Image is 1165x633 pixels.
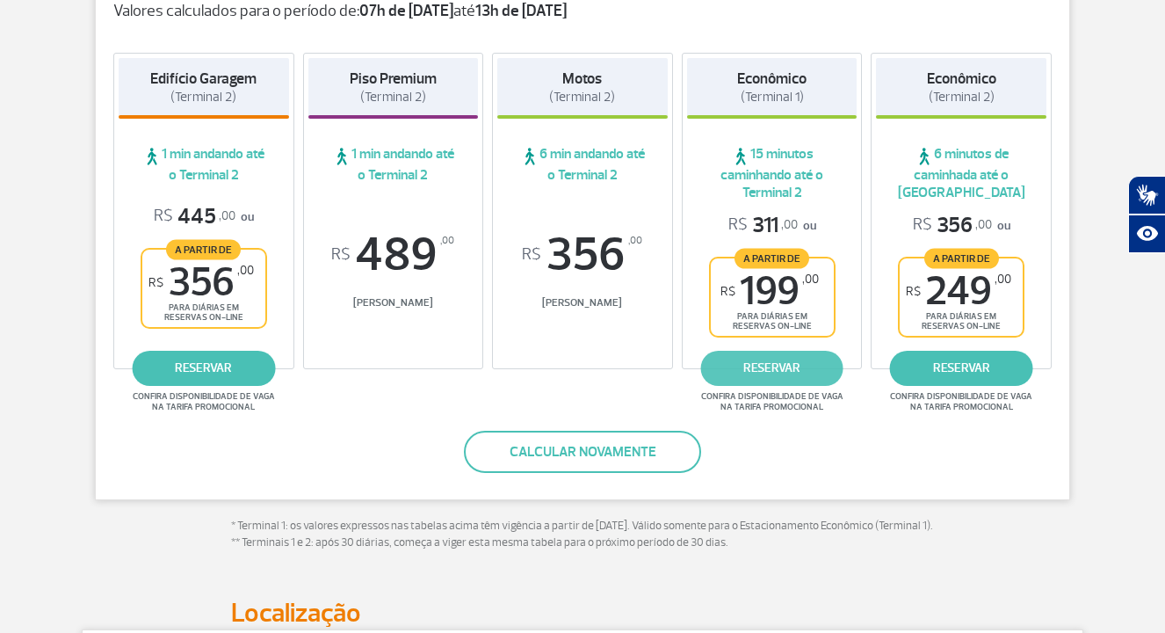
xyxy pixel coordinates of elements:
[741,89,804,105] span: (Terminal 1)
[737,69,807,88] strong: Econômico
[440,231,454,251] sup: ,00
[906,284,921,299] sup: R$
[887,391,1035,412] span: Confira disponibilidade de vaga na tarifa promocional
[995,272,1011,287] sup: ,00
[726,311,819,331] span: para diárias em reservas on-line
[237,263,254,278] sup: ,00
[497,296,668,309] span: [PERSON_NAME]
[130,391,278,412] span: Confira disponibilidade de vaga na tarifa promocional
[464,431,701,473] button: Calcular novamente
[549,89,615,105] span: (Terminal 2)
[734,248,809,268] span: A partir de
[113,2,1052,21] p: Valores calculados para o período de: até
[497,231,668,279] span: 356
[929,89,995,105] span: (Terminal 2)
[720,284,735,299] sup: R$
[1128,176,1165,215] button: Abrir tradutor de língua de sinais.
[350,69,437,88] strong: Piso Premium
[360,89,426,105] span: (Terminal 2)
[157,302,250,323] span: para diárias em reservas on-line
[522,245,541,265] sup: R$
[154,203,235,230] span: 445
[687,145,857,201] span: 15 minutos caminhando até o Terminal 2
[698,391,846,412] span: Confira disponibilidade de vaga na tarifa promocional
[906,272,1011,311] span: 249
[154,203,254,230] p: ou
[148,275,163,290] sup: R$
[1128,215,1165,253] button: Abrir recursos assistivos.
[876,145,1046,201] span: 6 minutos de caminhada até o [GEOGRAPHIC_DATA]
[913,212,1010,239] p: ou
[119,145,289,184] span: 1 min andando até o Terminal 2
[308,296,479,309] span: [PERSON_NAME]
[231,597,934,629] h2: Localização
[628,231,642,251] sup: ,00
[913,212,992,239] span: 356
[720,272,819,311] span: 199
[308,145,479,184] span: 1 min andando até o Terminal 2
[150,69,257,88] strong: Edifício Garagem
[915,311,1008,331] span: para diárias em reservas on-line
[728,212,798,239] span: 311
[728,212,816,239] p: ou
[148,263,254,302] span: 356
[308,231,479,279] span: 489
[132,351,275,386] a: reservar
[927,69,996,88] strong: Econômico
[231,518,934,552] p: * Terminal 1: os valores expressos nas tabelas acima têm vigência a partir de [DATE]. Válido some...
[802,272,819,287] sup: ,00
[924,248,999,268] span: A partir de
[359,1,453,21] strong: 07h de [DATE]
[170,89,236,105] span: (Terminal 2)
[497,145,668,184] span: 6 min andando até o Terminal 2
[562,69,602,88] strong: Motos
[166,239,241,259] span: A partir de
[1128,176,1165,253] div: Plugin de acessibilidade da Hand Talk.
[331,245,351,265] sup: R$
[475,1,567,21] strong: 13h de [DATE]
[890,351,1033,386] a: reservar
[700,351,843,386] a: reservar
